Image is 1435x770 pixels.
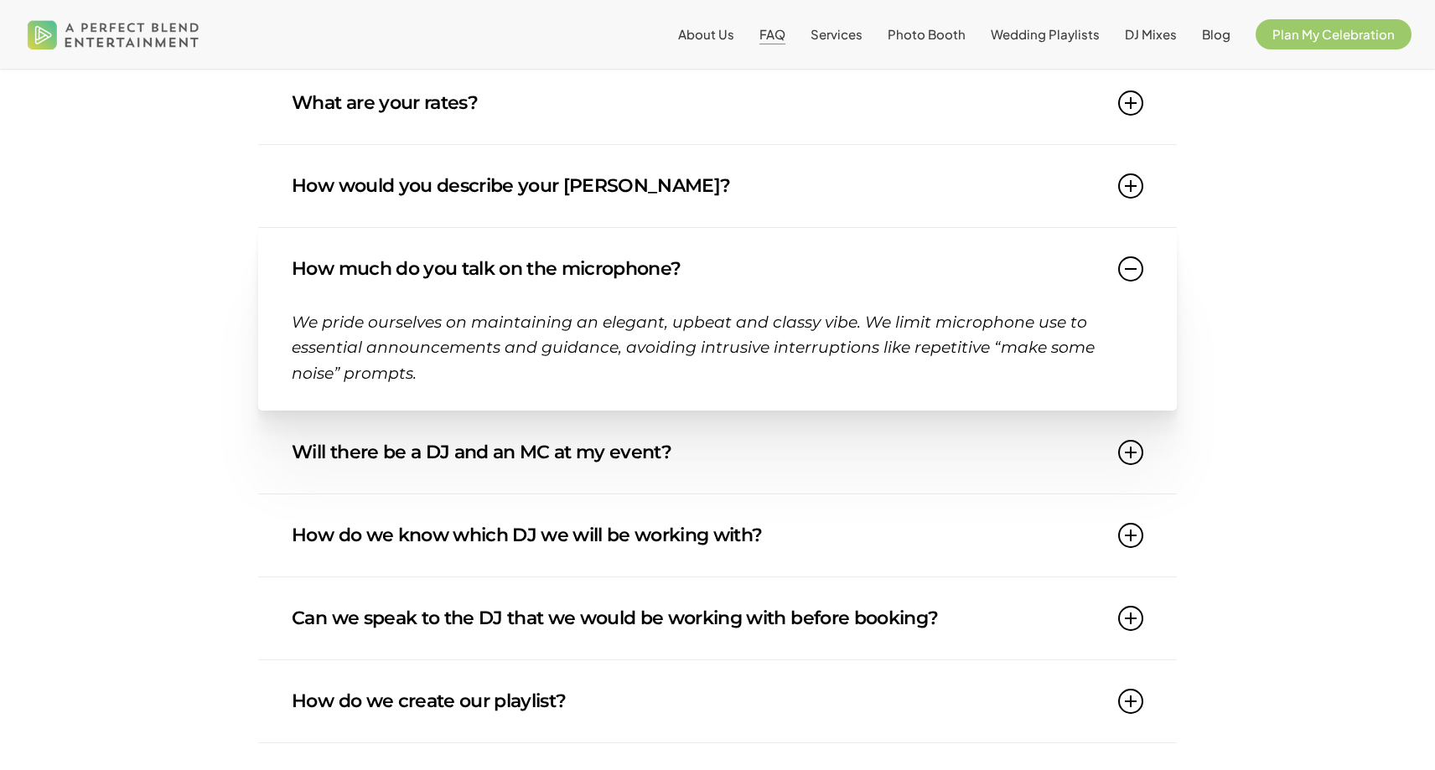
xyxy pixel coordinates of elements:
[1202,26,1230,42] span: Blog
[1125,26,1177,42] span: DJ Mixes
[991,26,1100,42] span: Wedding Playlists
[888,28,966,41] a: Photo Booth
[759,26,785,42] span: FAQ
[292,313,1095,382] span: We pride ourselves on maintaining an elegant, upbeat and classy vibe. We limit microphone use to ...
[811,28,863,41] a: Services
[23,7,204,62] img: A Perfect Blend Entertainment
[292,577,1143,659] a: Can we speak to the DJ that we would be working with before booking?
[888,26,966,42] span: Photo Booth
[1202,28,1230,41] a: Blog
[292,145,1143,227] a: How would you describe your [PERSON_NAME]?
[1272,26,1395,42] span: Plan My Celebration
[292,228,1143,310] a: How much do you talk on the microphone?
[991,28,1100,41] a: Wedding Playlists
[292,494,1143,576] a: How do we know which DJ we will be working with?
[811,26,863,42] span: Services
[678,26,734,42] span: About Us
[1256,28,1412,41] a: Plan My Celebration
[292,411,1143,494] a: Will there be a DJ and an MC at my event?
[292,62,1143,144] a: What are your rates?
[1125,28,1177,41] a: DJ Mixes
[292,660,1143,742] a: How do we create our playlist?
[759,28,785,41] a: FAQ
[678,28,734,41] a: About Us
